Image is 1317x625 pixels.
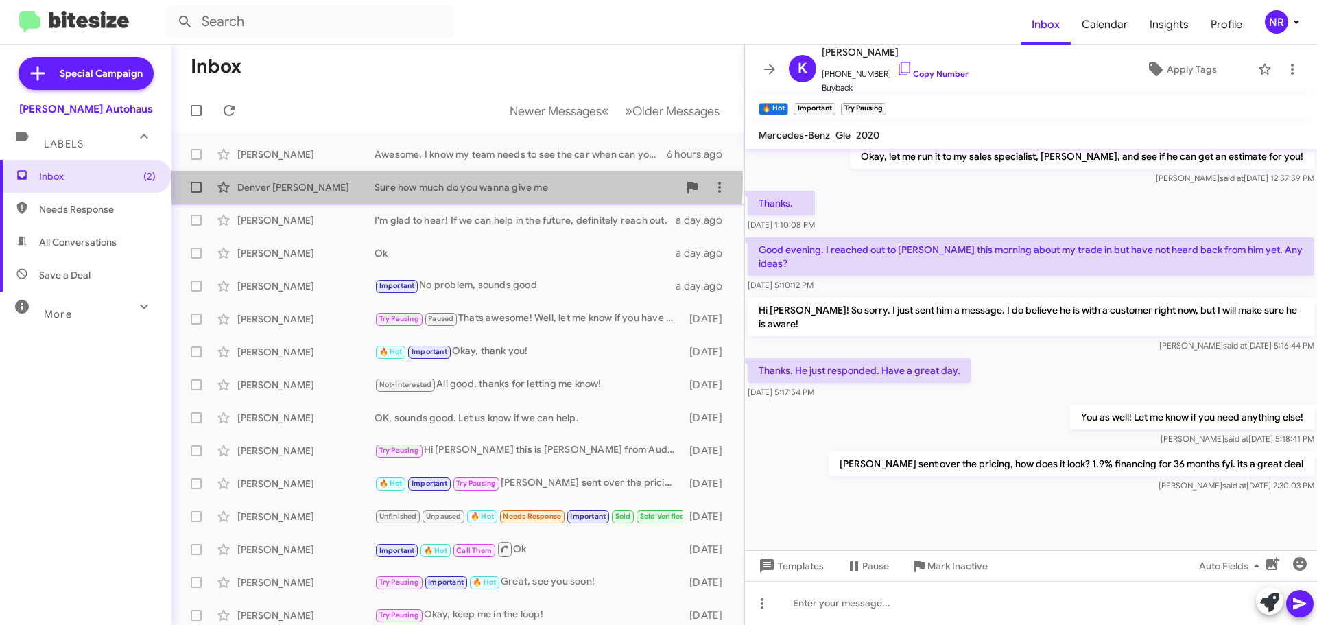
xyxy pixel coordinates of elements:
[602,102,609,119] span: «
[1156,173,1314,183] span: [PERSON_NAME] [DATE] 12:57:59 PM
[1070,405,1314,429] p: You as well! Let me know if you need anything else!
[745,554,835,578] button: Templates
[862,554,889,578] span: Pause
[759,129,830,141] span: Mercedes-Benz
[237,609,375,622] div: [PERSON_NAME]
[375,311,683,327] div: Thats awesome! Well, let me know if you have any updates or if we can help assist with the G-Wago...
[683,576,733,589] div: [DATE]
[237,246,375,260] div: [PERSON_NAME]
[683,444,733,458] div: [DATE]
[683,510,733,523] div: [DATE]
[379,578,419,587] span: Try Pausing
[617,97,728,125] button: Next
[748,237,1314,276] p: Good evening. I reached out to [PERSON_NAME] this morning about my trade in but have not heard ba...
[676,279,733,293] div: a day ago
[375,180,678,194] div: Sure how much do you wanna give me
[237,378,375,392] div: [PERSON_NAME]
[822,60,969,81] span: [PHONE_NUMBER]
[850,144,1314,169] p: Okay, let me run it to my sales specialist, [PERSON_NAME], and see if he can get an estimate for ...
[625,102,632,119] span: »
[683,312,733,326] div: [DATE]
[1200,5,1253,45] span: Profile
[473,578,496,587] span: 🔥 Hot
[900,554,999,578] button: Mark Inactive
[379,611,419,620] span: Try Pausing
[379,380,432,389] span: Not-Interested
[379,512,417,521] span: Unfinished
[841,103,886,115] small: Try Pausing
[1159,340,1314,351] span: [PERSON_NAME] [DATE] 5:16:44 PM
[237,576,375,589] div: [PERSON_NAME]
[166,5,454,38] input: Search
[379,446,419,455] span: Try Pausing
[471,512,494,521] span: 🔥 Hot
[615,512,631,521] span: Sold
[191,56,241,78] h1: Inbox
[640,512,685,521] span: Sold Verified
[237,279,375,293] div: [PERSON_NAME]
[237,510,375,523] div: [PERSON_NAME]
[456,546,492,555] span: Call Them
[412,347,447,356] span: Important
[835,554,900,578] button: Pause
[683,477,733,491] div: [DATE]
[1021,5,1071,45] a: Inbox
[748,191,815,215] p: Thanks.
[794,103,835,115] small: Important
[456,479,496,488] span: Try Pausing
[375,475,683,491] div: [PERSON_NAME] sent over the pricing, how does it look? 1.9% financing for 36 months fyi. its a gr...
[379,546,415,555] span: Important
[375,278,676,294] div: No problem, sounds good
[379,347,403,356] span: 🔥 Hot
[1159,480,1314,491] span: [PERSON_NAME] [DATE] 2:30:03 PM
[237,543,375,556] div: [PERSON_NAME]
[676,213,733,227] div: a day ago
[237,213,375,227] div: [PERSON_NAME]
[60,67,143,80] span: Special Campaign
[759,103,788,115] small: 🔥 Hot
[379,479,403,488] span: 🔥 Hot
[375,607,683,623] div: Okay, keep me in the loop!
[375,377,683,392] div: All good, thanks for letting me know!
[375,411,683,425] div: OK, sounds good. Let us know if we can help.
[822,81,969,95] span: Buyback
[1265,10,1288,34] div: NR
[237,444,375,458] div: [PERSON_NAME]
[237,148,375,161] div: [PERSON_NAME]
[375,344,683,359] div: Okay, thank you!
[676,246,733,260] div: a day ago
[822,44,969,60] span: [PERSON_NAME]
[829,451,1314,476] p: [PERSON_NAME] sent over the pricing, how does it look? 1.9% financing for 36 months fyi. its a gr...
[39,202,156,216] span: Needs Response
[375,443,683,458] div: Hi [PERSON_NAME] this is [PERSON_NAME] from Audi Sylvania, we just got a new 2025 All-new Q5 blue...
[1071,5,1139,45] a: Calendar
[748,298,1314,336] p: Hi [PERSON_NAME]! So sorry. I just sent him a message. I do believe he is with a customer right n...
[1253,10,1302,34] button: NR
[683,609,733,622] div: [DATE]
[39,235,117,249] span: All Conversations
[379,281,415,290] span: Important
[683,411,733,425] div: [DATE]
[1167,57,1217,82] span: Apply Tags
[748,220,815,230] span: [DATE] 1:10:08 PM
[237,411,375,425] div: [PERSON_NAME]
[44,308,72,320] span: More
[39,169,156,183] span: Inbox
[1224,434,1248,444] span: said at
[428,578,464,587] span: Important
[428,314,453,323] span: Paused
[748,387,814,397] span: [DATE] 5:17:54 PM
[510,104,602,119] span: Newer Messages
[19,57,154,90] a: Special Campaign
[1199,554,1265,578] span: Auto Fields
[503,512,561,521] span: Needs Response
[44,138,84,150] span: Labels
[856,129,879,141] span: 2020
[1222,480,1246,491] span: said at
[897,69,969,79] a: Copy Number
[570,512,606,521] span: Important
[424,546,447,555] span: 🔥 Hot
[501,97,617,125] button: Previous
[927,554,988,578] span: Mark Inactive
